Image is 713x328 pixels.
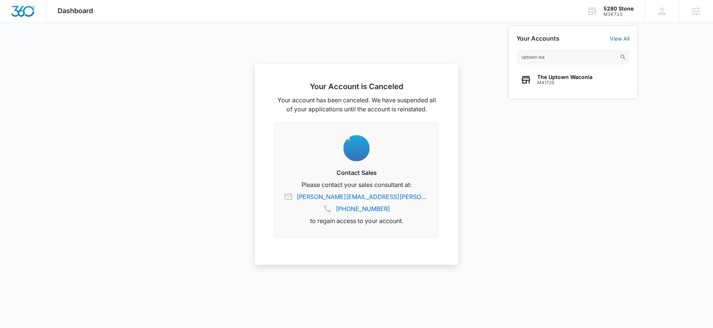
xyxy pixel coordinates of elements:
[336,204,390,213] a: [PHONE_NUMBER]
[297,192,429,201] a: [PERSON_NAME][EMAIL_ADDRESS][PERSON_NAME][DOMAIN_NAME]
[274,82,439,91] h2: Your Account is Canceled
[516,68,629,91] button: The Uptown WaconiaM41729
[516,35,559,42] h2: Your Accounts
[537,80,593,85] span: M41729
[284,180,429,225] p: Please contact your sales consultant at: to regain access to your account.
[610,35,629,42] a: View All
[274,96,439,114] p: Your account has been canceled. We have suspended all of your applications until the account is r...
[516,50,629,65] input: Search Accounts
[603,6,634,12] div: account name
[603,12,634,17] div: account id
[284,168,429,177] h3: Contact Sales
[537,74,593,80] span: The Uptown Waconia
[58,7,93,15] span: Dashboard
